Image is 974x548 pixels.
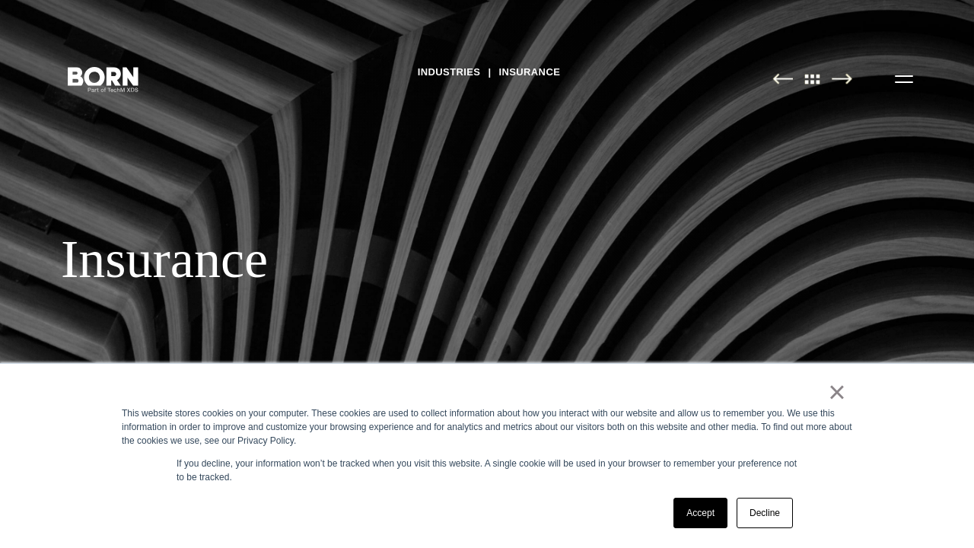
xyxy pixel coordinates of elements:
[797,73,829,84] img: All Pages
[498,61,560,84] a: Insurance
[61,228,913,291] div: Insurance
[737,498,793,528] a: Decline
[772,73,793,84] img: Previous Page
[122,406,852,448] div: This website stores cookies on your computer. These cookies are used to collect information about...
[828,385,846,399] a: ×
[177,457,797,484] p: If you decline, your information won’t be tracked when you visit this website. A single cookie wi...
[673,498,727,528] a: Accept
[832,73,852,84] img: Next Page
[886,62,922,94] button: Open
[418,61,481,84] a: Industries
